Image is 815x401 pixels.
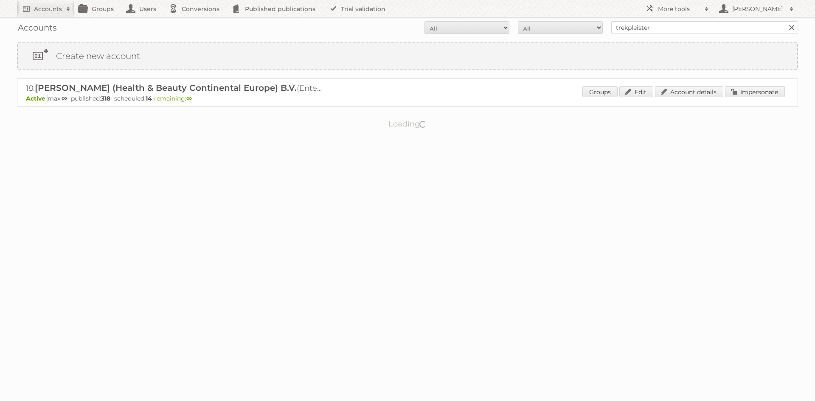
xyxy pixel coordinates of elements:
h2: Accounts [34,5,62,13]
a: Account details [655,86,723,97]
span: remaining: [154,95,192,102]
strong: ∞ [62,95,67,102]
strong: 14 [146,95,152,102]
span: [PERSON_NAME] (Health & Beauty Continental Europe) B.V. [35,83,297,93]
a: Edit [619,86,653,97]
strong: ∞ [186,95,192,102]
h2: 18: (Enterprise ∞) [26,83,323,94]
h2: [PERSON_NAME] [730,5,785,13]
a: Impersonate [725,86,785,97]
a: Groups [582,86,618,97]
strong: 318 [101,95,110,102]
p: max: - published: - scheduled: - [26,95,789,102]
h2: More tools [658,5,700,13]
a: Create new account [18,43,797,69]
span: Active [26,95,48,102]
p: Loading [362,115,454,132]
